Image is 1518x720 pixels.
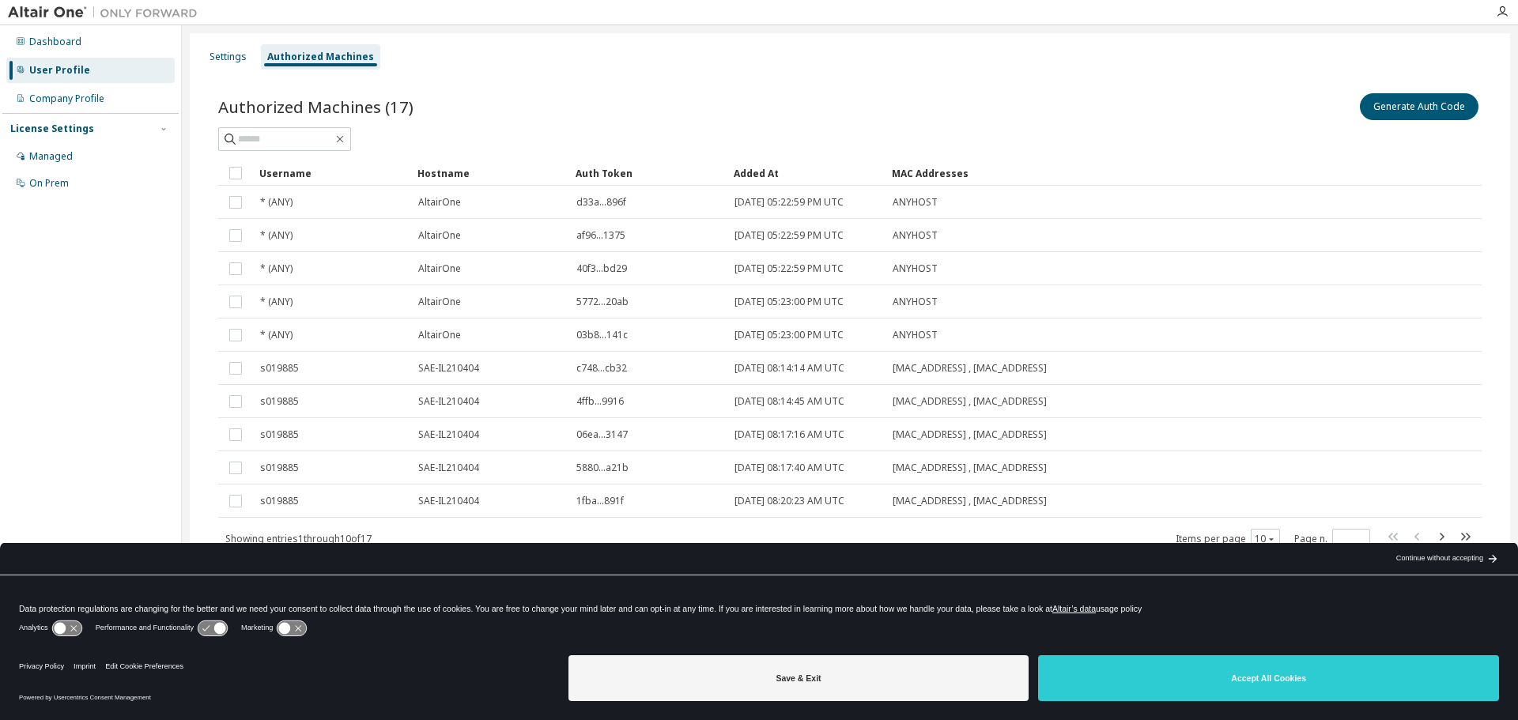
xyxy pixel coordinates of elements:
[418,428,479,441] span: SAE-IL210404
[734,362,844,375] span: [DATE] 08:14:14 AM UTC
[576,262,627,275] span: 40f3...bd29
[893,296,938,308] span: ANYHOST
[734,395,844,408] span: [DATE] 08:14:45 AM UTC
[734,428,844,441] span: [DATE] 08:17:16 AM UTC
[260,395,299,408] span: s019885
[1360,93,1478,120] button: Generate Auth Code
[893,495,1047,507] span: [MAC_ADDRESS] , [MAC_ADDRESS]
[29,92,104,105] div: Company Profile
[576,329,628,341] span: 03b8...141c
[576,395,624,408] span: 4ffb...9916
[576,296,629,308] span: 5772...20ab
[1176,529,1280,549] span: Items per page
[267,51,374,63] div: Authorized Machines
[734,462,844,474] span: [DATE] 08:17:40 AM UTC
[260,262,293,275] span: * (ANY)
[734,329,844,341] span: [DATE] 05:23:00 PM UTC
[734,229,844,242] span: [DATE] 05:22:59 PM UTC
[418,395,479,408] span: SAE-IL210404
[893,395,1047,408] span: [MAC_ADDRESS] , [MAC_ADDRESS]
[893,229,938,242] span: ANYHOST
[260,462,299,474] span: s019885
[260,329,293,341] span: * (ANY)
[29,150,73,163] div: Managed
[29,177,69,190] div: On Prem
[10,123,94,135] div: License Settings
[892,160,1316,186] div: MAC Addresses
[734,296,844,308] span: [DATE] 05:23:00 PM UTC
[418,296,461,308] span: AltairOne
[29,36,81,48] div: Dashboard
[260,362,299,375] span: s019885
[418,362,479,375] span: SAE-IL210404
[418,229,461,242] span: AltairOne
[734,160,879,186] div: Added At
[418,196,461,209] span: AltairOne
[260,495,299,507] span: s019885
[893,428,1047,441] span: [MAC_ADDRESS] , [MAC_ADDRESS]
[734,262,844,275] span: [DATE] 05:22:59 PM UTC
[218,96,413,118] span: Authorized Machines (17)
[418,262,461,275] span: AltairOne
[576,196,626,209] span: d33a...896f
[1294,529,1370,549] span: Page n.
[417,160,563,186] div: Hostname
[418,495,479,507] span: SAE-IL210404
[893,262,938,275] span: ANYHOST
[260,428,299,441] span: s019885
[1255,533,1276,545] button: 10
[893,462,1047,474] span: [MAC_ADDRESS] , [MAC_ADDRESS]
[418,329,461,341] span: AltairOne
[576,428,628,441] span: 06ea...3147
[29,64,90,77] div: User Profile
[893,196,938,209] span: ANYHOST
[210,51,247,63] div: Settings
[893,362,1047,375] span: [MAC_ADDRESS] , [MAC_ADDRESS]
[259,160,405,186] div: Username
[893,329,938,341] span: ANYHOST
[260,196,293,209] span: * (ANY)
[576,362,627,375] span: c748...cb32
[734,196,844,209] span: [DATE] 05:22:59 PM UTC
[260,296,293,308] span: * (ANY)
[418,462,479,474] span: SAE-IL210404
[8,5,206,21] img: Altair One
[734,495,844,507] span: [DATE] 08:20:23 AM UTC
[225,532,372,545] span: Showing entries 1 through 10 of 17
[576,462,629,474] span: 5880...a21b
[576,229,625,242] span: af96...1375
[260,229,293,242] span: * (ANY)
[576,160,721,186] div: Auth Token
[576,495,624,507] span: 1fba...891f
